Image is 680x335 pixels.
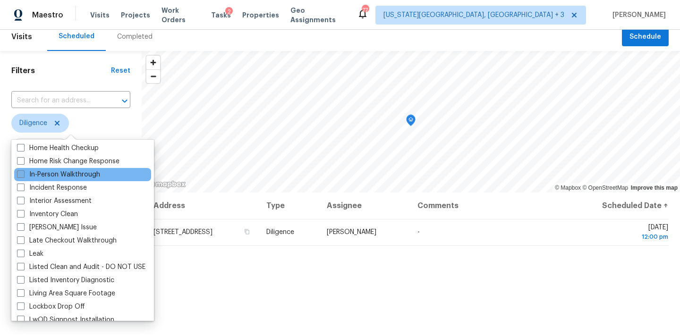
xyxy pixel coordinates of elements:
[327,229,376,235] span: [PERSON_NAME]
[118,94,131,108] button: Open
[290,6,346,25] span: Geo Assignments
[17,170,100,179] label: In-Person Walkthrough
[17,196,92,206] label: Interior Assessment
[266,229,294,235] span: Diligence
[243,227,251,236] button: Copy Address
[582,184,628,191] a: OpenStreetMap
[17,302,85,311] label: Lockbox Drop Off
[146,70,160,83] span: Zoom out
[406,115,416,129] div: Map marker
[572,224,668,242] span: [DATE]
[211,12,231,18] span: Tasks
[121,10,150,20] span: Projects
[90,10,110,20] span: Visits
[11,26,32,47] span: Visits
[319,193,410,219] th: Assignee
[362,6,368,15] div: 77
[17,209,78,219] label: Inventory Clean
[17,157,119,166] label: Home Risk Change Response
[17,183,87,193] label: Incident Response
[17,249,43,259] label: Leak
[146,56,160,69] button: Zoom in
[17,289,115,298] label: Living Area Square Footage
[555,184,581,191] a: Mapbox
[161,6,200,25] span: Work Orders
[629,31,661,43] span: Schedule
[17,262,145,272] label: Listed Clean and Audit - DO NOT USE
[259,193,319,219] th: Type
[11,93,104,108] input: Search for an address...
[622,27,669,47] button: Schedule
[565,193,669,219] th: Scheduled Date ↑
[153,193,259,219] th: Address
[17,315,114,325] label: LwOD Signpost Installation
[17,143,99,153] label: Home Health Checkup
[17,236,117,245] label: Late Checkout Walkthrough
[631,184,678,191] a: Improve this map
[417,229,420,235] span: -
[609,10,666,20] span: [PERSON_NAME]
[117,32,153,42] div: Completed
[142,51,680,193] canvas: Map
[146,69,160,83] button: Zoom out
[383,10,564,20] span: [US_STATE][GEOGRAPHIC_DATA], [GEOGRAPHIC_DATA] + 3
[410,193,565,219] th: Comments
[32,10,63,20] span: Maestro
[153,229,212,235] span: [STREET_ADDRESS]
[111,66,130,75] div: Reset
[19,118,47,128] span: Diligence
[225,7,233,17] div: 2
[144,179,186,190] a: Mapbox homepage
[572,232,668,242] div: 12:00 pm
[242,10,279,20] span: Properties
[17,223,97,232] label: [PERSON_NAME] Issue
[11,66,111,75] h1: Filters
[17,276,114,285] label: Listed Inventory Diagnostic
[59,32,94,41] div: Scheduled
